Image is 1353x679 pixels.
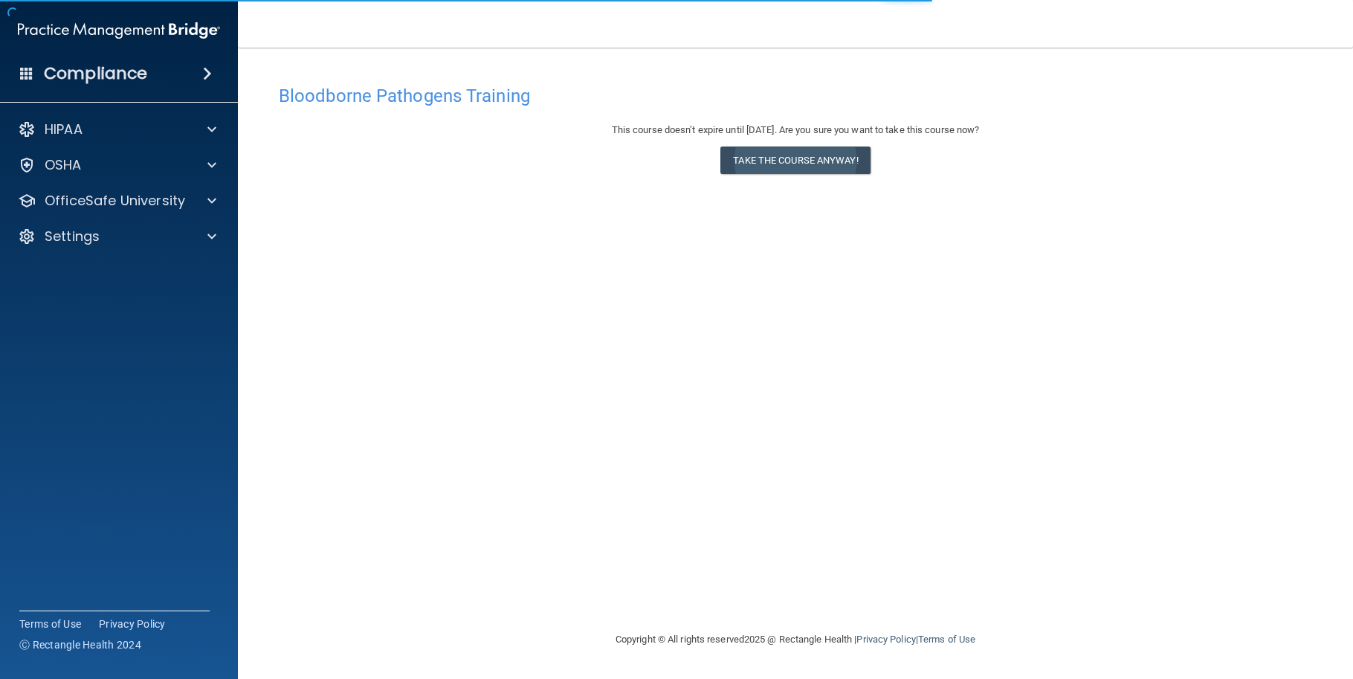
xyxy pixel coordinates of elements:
[18,156,216,174] a: OSHA
[720,147,870,174] button: Take the course anyway!
[18,192,216,210] a: OfficeSafe University
[45,120,83,138] p: HIPAA
[279,86,1312,106] h4: Bloodborne Pathogens Training
[19,617,81,631] a: Terms of Use
[18,120,216,138] a: HIPAA
[918,634,975,645] a: Terms of Use
[45,228,100,245] p: Settings
[18,228,216,245] a: Settings
[99,617,166,631] a: Privacy Policy
[18,16,220,45] img: PMB logo
[45,192,185,210] p: OfficeSafe University
[856,634,915,645] a: Privacy Policy
[279,121,1312,139] div: This course doesn’t expire until [DATE]. Are you sure you want to take this course now?
[45,156,82,174] p: OSHA
[44,63,147,84] h4: Compliance
[19,637,141,652] span: Ⓒ Rectangle Health 2024
[524,616,1067,663] div: Copyright © All rights reserved 2025 @ Rectangle Health | |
